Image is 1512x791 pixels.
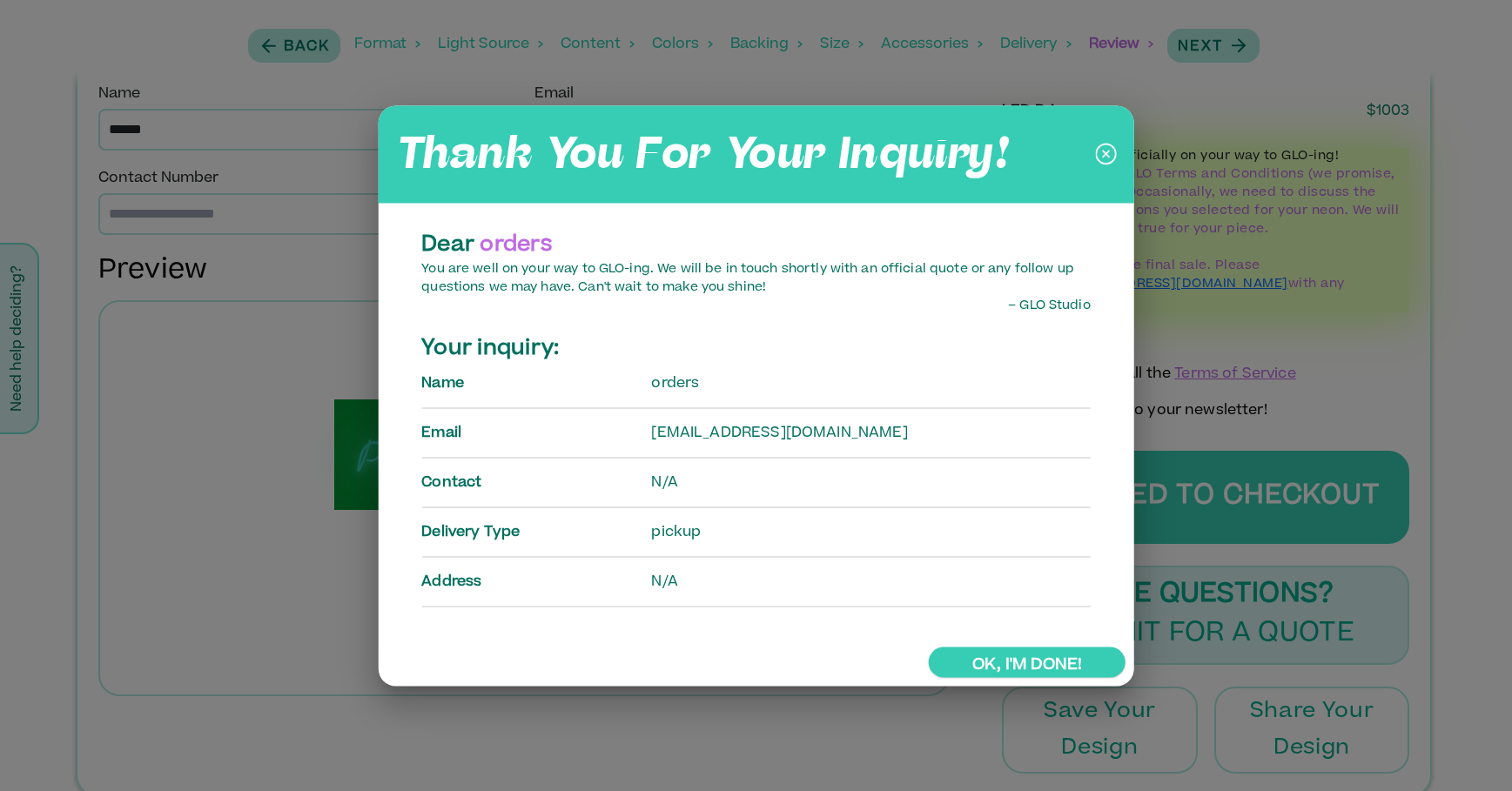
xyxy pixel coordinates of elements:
p: Address [421,571,630,592]
a: Ok, I'm done! [929,647,1126,677]
p: Your inquiry: [421,332,1091,364]
p: pickup [651,521,1090,542]
p: orders [651,372,1090,393]
p: N/A [651,571,1090,592]
p: Thank You For Your Inquiry! [395,123,1010,185]
p: Name [421,372,630,393]
p: Dear [421,229,1091,260]
p: Delivery Type [421,521,630,542]
p: [EMAIL_ADDRESS][DOMAIN_NAME] [651,422,1090,443]
p: Email [421,422,630,443]
p: N/A [651,472,1090,493]
iframe: Chat Widget [1425,707,1512,791]
p: You are well on your way to GLO-ing. We will be in touch shortly with an official quote or any fo... [421,260,1091,315]
p: Contact [421,472,630,493]
span: orders [480,234,551,255]
p: – GLO Studio [421,297,1091,315]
